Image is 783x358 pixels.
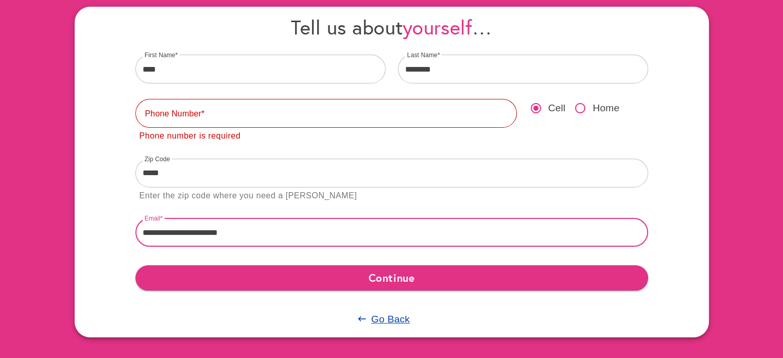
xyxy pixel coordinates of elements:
h4: Tell us about … [135,15,648,39]
span: Cell [548,101,566,116]
div: Enter the zip code where you need a [PERSON_NAME] [140,189,357,203]
span: yourself [403,14,472,40]
button: Continue [135,265,648,290]
u: Go Back [371,314,410,325]
div: Phone number is required [140,129,241,143]
span: Continue [144,268,640,287]
span: Home [593,101,619,116]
